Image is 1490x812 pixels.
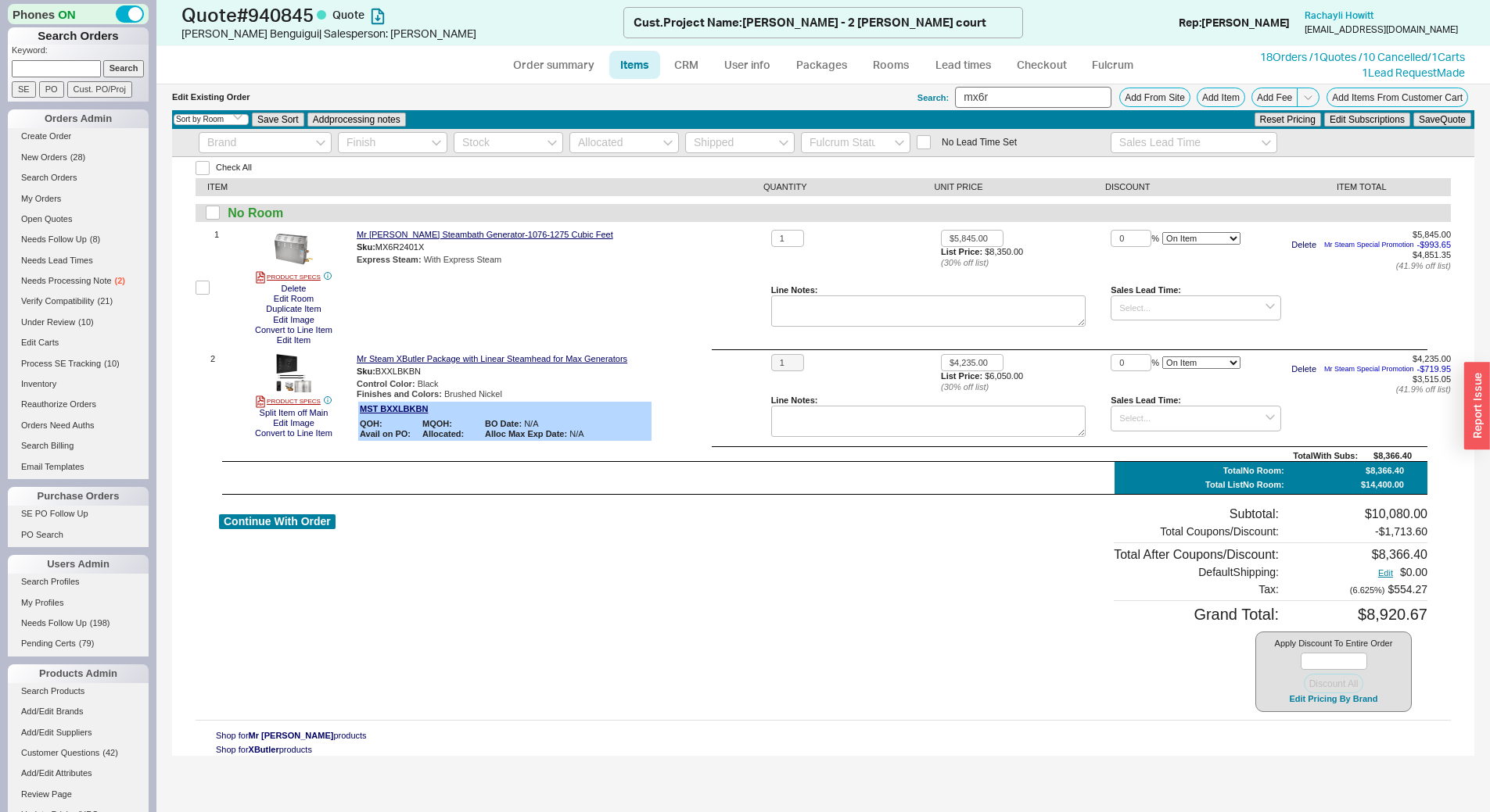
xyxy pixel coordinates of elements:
button: Edit Item [272,335,315,345]
button: Delete [1287,240,1321,250]
button: Shop forXButlerproducts [211,744,317,756]
div: Edit Existing Order [172,92,250,102]
div: Sales Lead Time: [1111,285,1280,295]
b: Finishes and Colors : [357,389,442,399]
button: SaveQuote [1413,113,1471,127]
span: Under Review [21,317,75,327]
a: Search Billing [8,438,149,454]
div: Default Shipping: [1114,566,1279,579]
h1: Quote # 940845 [181,4,623,26]
span: N/A [485,429,584,439]
span: 1 [214,230,219,345]
div: Black [357,379,765,389]
a: Inventory [8,376,149,392]
b: Allocated: [422,429,464,438]
input: SE [12,81,36,98]
a: Search Products [8,683,149,699]
input: Allocated [569,132,679,153]
button: Edit Room [269,294,318,304]
input: Search [103,60,145,77]
input: Check All [196,161,210,175]
div: Line Notes: [771,285,1086,295]
span: % [1151,358,1159,368]
button: Convert to Line Item [250,428,337,438]
span: Needs Follow Up [21,234,87,244]
span: 2 [210,354,215,442]
button: Edit Image [268,315,319,325]
span: $4,235.00 [1413,354,1451,363]
b: BO Date: [485,419,522,428]
button: Add From Site [1119,88,1190,107]
a: SE PO Follow Up [8,506,149,522]
i: ( 30 % off list) [941,258,989,267]
svg: open menu [779,140,788,146]
a: User info [713,51,782,79]
span: Add Fee [1257,92,1292,103]
b: MQOH: [422,419,452,428]
a: Needs Processing Note(2) [8,273,149,289]
b: Control Color : [357,379,415,388]
svg: open menu [895,140,904,146]
div: Grand Total: [1114,605,1279,624]
button: Addprocessing notes [307,113,406,127]
input: Stock [454,132,563,153]
span: ( 198 ) [90,618,110,628]
a: PRODUCT SPECS [256,395,321,408]
a: Add/Edit Suppliers [8,724,149,741]
input: Select... [1111,295,1280,321]
button: Add Items From Customer Cart [1327,88,1468,107]
svg: open menu [548,140,557,146]
span: ( 6.625 %) [1350,585,1385,595]
button: Add Fee [1251,88,1298,107]
span: Add From Site [1125,92,1185,103]
div: ITEM [207,182,763,192]
a: Orders Need Auths [8,417,149,434]
a: Search Orders [8,170,149,186]
span: Pending Certs [21,639,76,648]
span: ( 2 ) [115,276,125,285]
a: Rachayli Howitt [1305,10,1373,21]
button: Convert to Line Item [250,325,337,335]
svg: open menu [1266,414,1275,420]
div: Brushed Nickel [357,389,765,399]
div: Rep: [PERSON_NAME] [1179,15,1290,30]
div: $14,400.00 [1361,480,1404,490]
a: Order summary [502,51,606,79]
a: Items [609,51,660,79]
a: Edit Carts [8,334,149,351]
div: Total With Subs : [1293,451,1358,461]
span: Quote [332,8,364,21]
span: Add Item [1202,92,1240,103]
i: ( 30 % off list) [941,382,989,392]
input: Qty [771,354,804,372]
span: Verify Compatibility [21,296,95,306]
div: $8,366.40 [1373,451,1412,461]
svg: open menu [316,140,325,146]
button: Edit [1373,568,1398,578]
a: Review Page [8,786,149,803]
button: Add Item [1197,88,1245,107]
div: Cust. Project Name : [PERSON_NAME] - 2 [PERSON_NAME] court [634,14,986,30]
div: $6,050.00 [941,371,1111,392]
div: Total No Room : [1223,466,1284,476]
b: Alloc Max Exp Date: [485,429,567,438]
a: Add/Edit Brands [8,703,149,720]
svg: open menu [1262,140,1271,146]
a: Rooms [862,51,921,79]
div: $8,350.00 [941,247,1111,267]
div: Orders Admin [8,109,149,128]
b: List Price: [941,247,982,256]
span: No Lead Time Set [942,137,1017,148]
span: MX6R2401X [375,242,424,252]
span: $5,845.00 [1413,230,1451,239]
p: Keyword: [12,45,149,60]
span: ( 8 ) [90,234,100,244]
input: Finish [338,132,447,153]
span: - $993.65 [1417,240,1451,250]
button: Edit Pricing By Brand [1284,693,1382,705]
span: ( 21 ) [98,296,113,306]
div: Users Admin [8,555,149,574]
a: Pending Certs(79) [8,635,149,652]
a: Customer Questions(42) [8,745,149,761]
div: ( 41.9 % off list) [1281,385,1451,395]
